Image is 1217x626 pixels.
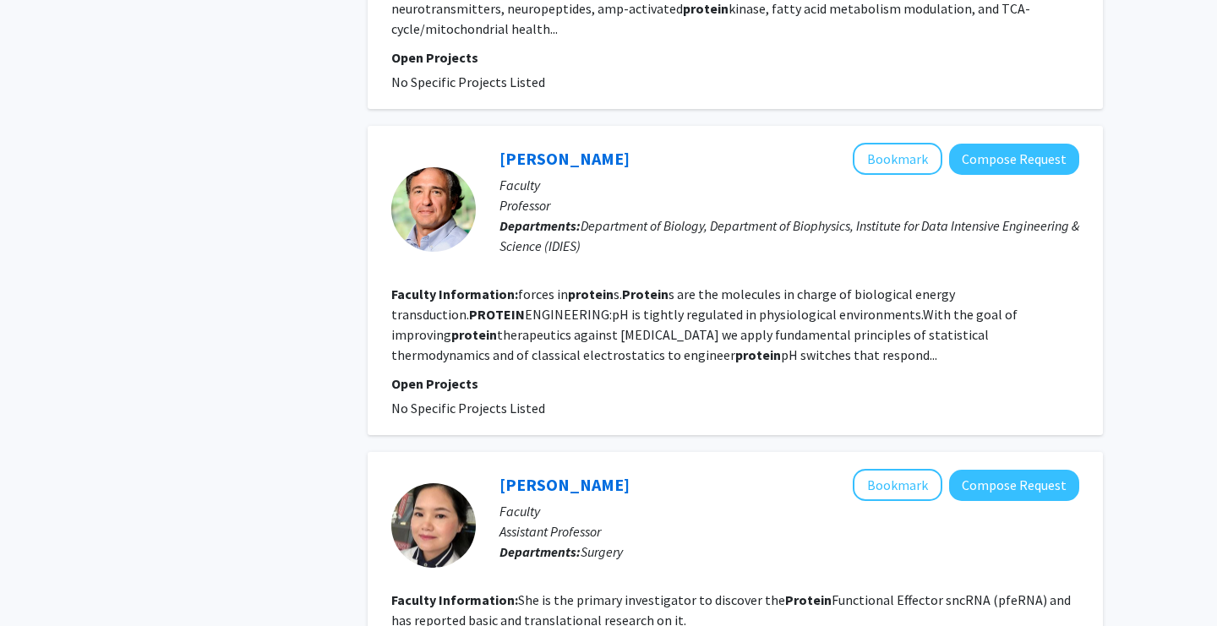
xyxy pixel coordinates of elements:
[568,286,614,302] b: protein
[499,543,581,560] b: Departments:
[391,286,518,302] b: Faculty Information:
[499,501,1079,521] p: Faculty
[499,217,581,234] b: Departments:
[13,550,72,613] iframe: Chat
[499,148,630,169] a: [PERSON_NAME]
[735,346,781,363] b: protein
[853,469,942,501] button: Add Yuping Mei to Bookmarks
[949,144,1079,175] button: Compose Request to Bertrand Garcia-Moreno
[499,195,1079,215] p: Professor
[581,543,623,560] span: Surgery
[391,73,545,90] span: No Specific Projects Listed
[451,326,497,343] b: protein
[391,373,1079,394] p: Open Projects
[391,286,1018,363] fg-read-more: forces in s. s are the molecules in charge of biological energy transduction. ENGINEERING:pH is t...
[622,286,669,302] b: Protein
[391,591,518,608] b: Faculty Information:
[499,175,1079,195] p: Faculty
[499,474,630,495] a: [PERSON_NAME]
[391,400,545,416] span: No Specific Projects Listed
[785,591,832,608] b: Protein
[391,47,1079,68] p: Open Projects
[499,217,1079,254] span: Department of Biology, Department of Biophysics, Institute for Data Intensive Engineering & Scien...
[853,143,942,175] button: Add Bertrand Garcia-Moreno to Bookmarks
[499,521,1079,542] p: Assistant Professor
[469,306,525,323] b: PROTEIN
[949,470,1079,501] button: Compose Request to Yuping Mei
